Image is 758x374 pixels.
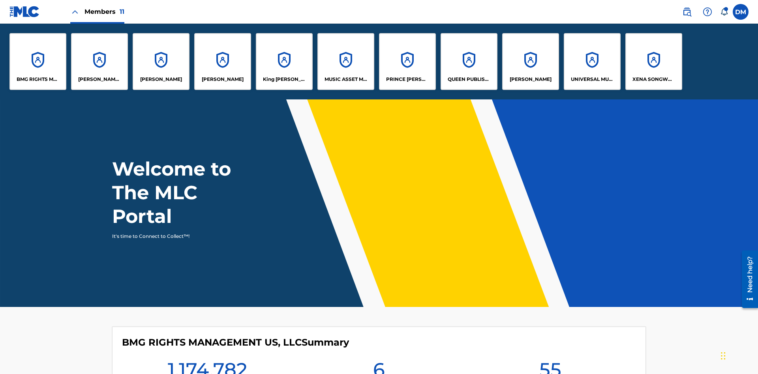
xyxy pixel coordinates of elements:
div: Notifications [720,8,728,16]
div: User Menu [733,4,749,20]
a: AccountsUNIVERSAL MUSIC PUB GROUP [564,33,621,90]
img: MLC Logo [9,6,40,17]
span: 11 [120,8,124,15]
p: QUEEN PUBLISHA [448,76,491,83]
h1: Welcome to The MLC Portal [112,157,260,228]
p: BMG RIGHTS MANAGEMENT US, LLC [17,76,60,83]
a: AccountsXENA SONGWRITER [625,33,682,90]
iframe: Resource Center [736,247,758,312]
p: ELVIS COSTELLO [140,76,182,83]
a: AccountsKing [PERSON_NAME] [256,33,313,90]
div: Help [700,4,715,20]
a: Accounts[PERSON_NAME] [194,33,251,90]
img: help [703,7,712,17]
a: AccountsQUEEN PUBLISHA [441,33,497,90]
h4: BMG RIGHTS MANAGEMENT US, LLC [122,337,349,348]
p: RONALD MCTESTERSON [510,76,552,83]
p: PRINCE MCTESTERSON [386,76,429,83]
img: search [682,7,692,17]
a: AccountsMUSIC ASSET MANAGEMENT (MAM) [317,33,374,90]
p: King McTesterson [263,76,306,83]
p: UNIVERSAL MUSIC PUB GROUP [571,76,614,83]
p: MUSIC ASSET MANAGEMENT (MAM) [325,76,368,83]
a: AccountsBMG RIGHTS MANAGEMENT US, LLC [9,33,66,90]
div: Drag [721,344,726,368]
a: Accounts[PERSON_NAME] [502,33,559,90]
iframe: Chat Widget [719,336,758,374]
img: Close [70,7,80,17]
a: AccountsPRINCE [PERSON_NAME] [379,33,436,90]
p: CLEO SONGWRITER [78,76,121,83]
p: EYAMA MCSINGER [202,76,244,83]
a: Public Search [679,4,695,20]
span: Members [84,7,124,16]
p: XENA SONGWRITER [632,76,675,83]
p: It's time to Connect to Collect™! [112,233,249,240]
a: Accounts[PERSON_NAME] SONGWRITER [71,33,128,90]
a: Accounts[PERSON_NAME] [133,33,189,90]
